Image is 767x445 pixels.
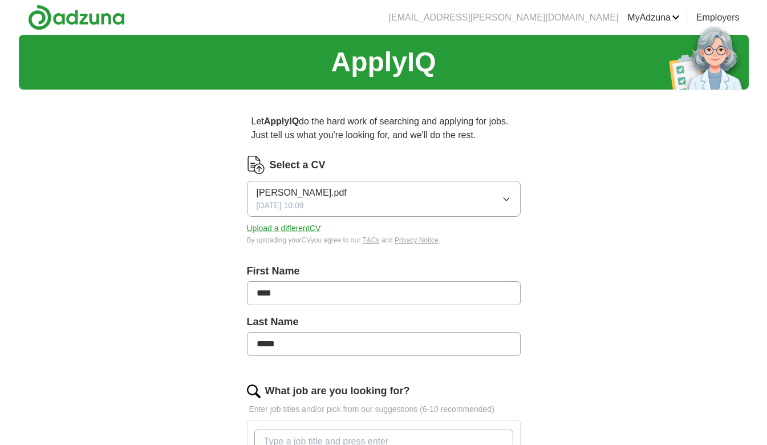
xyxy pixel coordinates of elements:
p: Enter job titles and/or pick from our suggestions (6-10 recommended) [247,403,521,415]
label: First Name [247,264,521,279]
a: T&Cs [362,236,379,244]
label: Last Name [247,314,521,330]
button: Upload a differentCV [247,222,321,234]
div: By uploading your CV you agree to our and . [247,235,521,245]
a: Privacy Notice [395,236,439,244]
label: What job are you looking for? [265,383,410,399]
label: Select a CV [270,157,326,173]
p: Let do the hard work of searching and applying for jobs. Just tell us what you're looking for, an... [247,110,521,147]
span: [DATE] 10:09 [257,200,304,212]
li: [EMAIL_ADDRESS][PERSON_NAME][DOMAIN_NAME] [389,11,619,25]
img: search.png [247,385,261,398]
button: [PERSON_NAME].pdf[DATE] 10:09 [247,181,521,217]
a: Employers [696,11,740,25]
img: CV Icon [247,156,265,174]
img: Adzuna logo [28,5,125,30]
a: MyAdzuna [627,11,680,25]
strong: ApplyIQ [264,116,299,126]
span: [PERSON_NAME].pdf [257,186,347,200]
h1: ApplyIQ [331,42,436,83]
